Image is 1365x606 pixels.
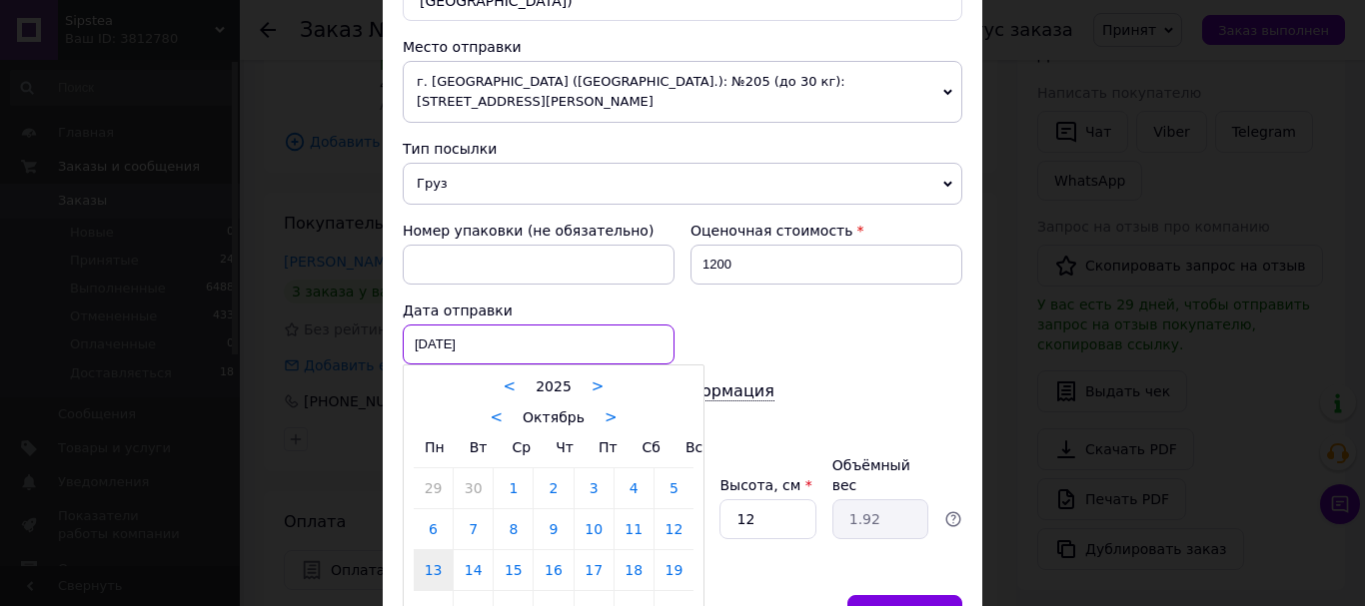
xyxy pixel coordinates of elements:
[536,378,572,394] span: 2025
[494,468,533,508] a: 1
[605,408,618,426] a: >
[534,468,573,508] a: 2
[643,439,661,455] span: Сб
[615,468,654,508] a: 4
[494,550,533,590] a: 15
[534,550,573,590] a: 16
[414,550,453,590] a: 13
[414,509,453,549] a: 6
[556,439,574,455] span: Чт
[655,509,693,549] a: 12
[491,408,504,426] a: <
[454,509,493,549] a: 7
[454,550,493,590] a: 14
[655,468,693,508] a: 5
[534,509,573,549] a: 9
[592,377,605,395] a: >
[615,550,654,590] a: 18
[615,509,654,549] a: 11
[599,439,618,455] span: Пт
[523,409,585,425] span: Октябрь
[575,468,614,508] a: 3
[655,550,693,590] a: 19
[512,439,531,455] span: Ср
[494,509,533,549] a: 8
[454,468,493,508] a: 30
[470,439,488,455] span: Вт
[575,509,614,549] a: 10
[425,439,445,455] span: Пн
[685,439,702,455] span: Вс
[575,550,614,590] a: 17
[504,377,517,395] a: <
[414,468,453,508] a: 29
